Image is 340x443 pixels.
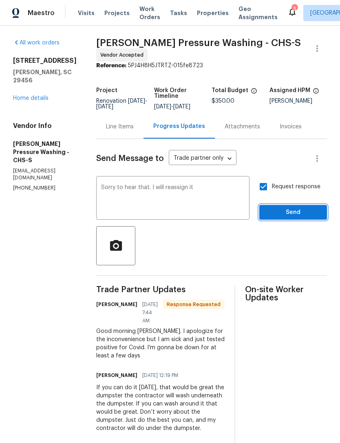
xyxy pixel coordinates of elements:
h6: [PERSON_NAME] [96,371,137,379]
span: [DATE] [173,104,190,110]
span: Geo Assignments [238,5,278,21]
div: Trade partner only [169,152,236,165]
span: [DATE] [128,98,145,104]
span: The hpm assigned to this work order. [313,88,319,98]
a: Home details [13,95,49,101]
span: [DATE] [96,104,113,110]
span: $350.00 [212,98,234,104]
a: All work orders [13,40,60,46]
h5: Project [96,88,117,93]
span: The total cost of line items that have been proposed by Opendoor. This sum includes line items th... [251,88,257,98]
p: [PHONE_NUMBER] [13,185,77,192]
span: Vendor Accepted [100,51,147,59]
div: Attachments [225,123,260,131]
div: 5PJ4H8H5JTRTZ-015fe8723 [96,62,327,70]
h5: Assigned HPM [269,88,310,93]
textarea: Sorry to hear that. I will reassign it [101,185,245,213]
span: [DATE] [154,104,171,110]
h4: Vendor Info [13,122,77,130]
span: On-site Worker Updates [245,286,327,302]
h2: [STREET_ADDRESS] [13,57,77,65]
span: Maestro [28,9,55,17]
span: Visits [78,9,95,17]
span: [DATE] 12:19 PM [142,371,178,379]
span: Projects [104,9,130,17]
span: - [96,98,147,110]
span: Renovation [96,98,147,110]
div: Invoices [280,123,302,131]
div: Good morning [PERSON_NAME]. I apologize for the inconvenience but I am sick and just tested posit... [96,327,225,360]
span: Trade Partner Updates [96,286,225,294]
h5: Work Order Timeline [154,88,212,99]
span: Properties [197,9,229,17]
span: Tasks [170,10,187,16]
h6: [PERSON_NAME] [96,300,137,309]
span: Request response [272,183,320,191]
span: Work Orders [139,5,160,21]
div: If you can do it [DATE], that would be great the dumpster the contractor will wash underneath the... [96,383,225,432]
p: [EMAIL_ADDRESS][DOMAIN_NAME] [13,168,77,181]
h5: [PERSON_NAME], SC 29456 [13,68,77,84]
div: 3 [291,5,297,13]
div: Line Items [106,123,134,131]
span: Send [266,207,320,218]
h5: Total Budget [212,88,248,93]
span: - [154,104,190,110]
div: [PERSON_NAME] [269,98,327,104]
span: Send Message to [96,154,164,163]
button: Send [259,205,327,220]
b: Reference: [96,63,126,68]
span: [DATE] 7:44 AM [142,300,158,325]
div: Progress Updates [153,122,205,130]
span: [PERSON_NAME] Pressure Washing - CHS-S [96,38,301,48]
span: Response Requested [163,300,224,309]
h5: [PERSON_NAME] Pressure Washing - CHS-S [13,140,77,164]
